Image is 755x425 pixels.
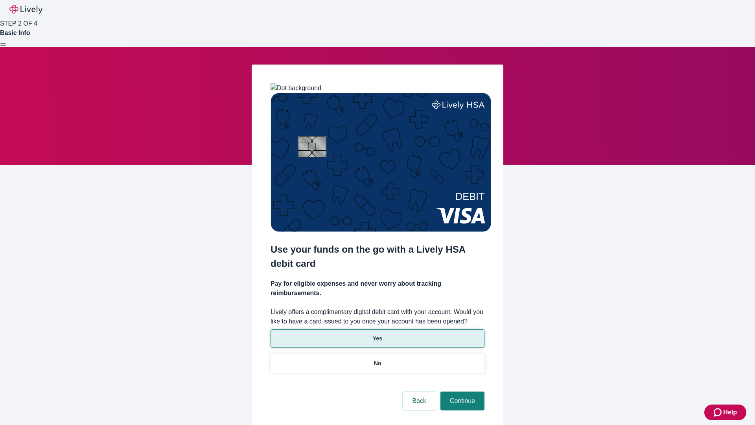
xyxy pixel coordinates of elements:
[271,329,484,348] button: Yes
[271,307,484,326] label: Lively offers a complimentary digital debit card with your account. Would you like to have a card...
[704,405,746,420] button: Zendesk support iconHelp
[440,392,484,410] button: Continue
[271,279,484,298] h4: Pay for eligible expenses and never worry about tracking reimbursements.
[271,354,484,373] button: No
[723,408,737,417] span: Help
[271,83,321,93] img: Dot background
[271,93,491,232] img: Debit card
[714,408,723,417] svg: Zendesk support icon
[403,392,436,410] button: Back
[9,5,42,14] img: Lively
[373,334,382,343] p: Yes
[271,242,484,271] h2: Use your funds on the go with a Lively HSA debit card
[374,359,381,368] p: No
